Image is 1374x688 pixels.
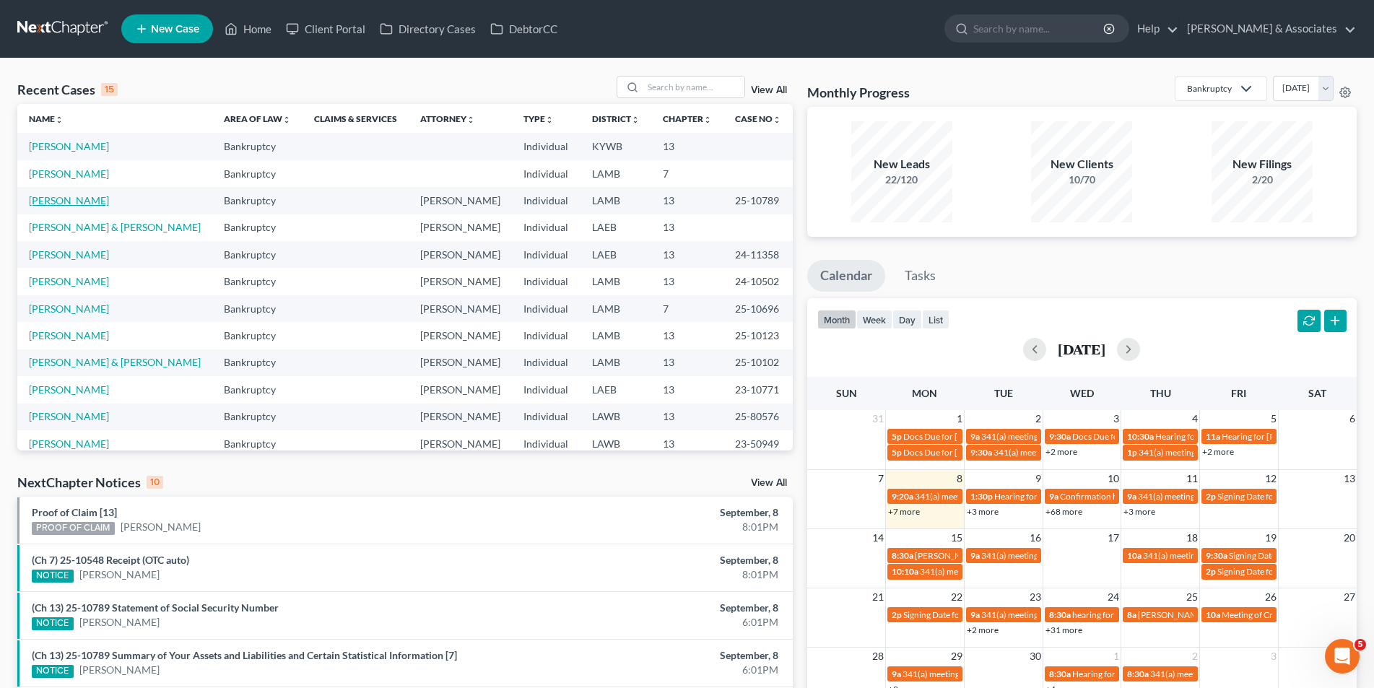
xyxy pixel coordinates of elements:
[1139,447,1347,458] span: 341(a) meeting for [PERSON_NAME] [PERSON_NAME]
[651,160,723,187] td: 7
[1034,410,1043,427] span: 2
[512,430,580,457] td: Individual
[212,268,303,295] td: Bankruptcy
[101,83,118,96] div: 15
[1342,470,1357,487] span: 13
[1112,648,1121,665] span: 1
[32,649,457,661] a: (Ch 13) 25-10789 Summary of Your Assets and Liabilities and Certain Statistical Information [7]
[912,387,937,399] span: Mon
[751,85,787,95] a: View All
[703,116,712,124] i: unfold_more
[994,387,1013,399] span: Tue
[663,113,712,124] a: Chapterunfold_more
[29,248,109,261] a: [PERSON_NAME]
[1264,470,1278,487] span: 12
[1127,609,1136,620] span: 8a
[1348,410,1357,427] span: 6
[581,430,651,457] td: LAWB
[483,16,565,42] a: DebtorCC
[871,529,885,547] span: 14
[1206,566,1216,577] span: 2p
[32,522,115,535] div: PROOF OF CLAIM
[512,376,580,403] td: Individual
[212,349,303,376] td: Bankruptcy
[877,470,885,487] span: 7
[32,570,74,583] div: NOTICE
[1138,609,1244,620] span: [PERSON_NAME] - Criminal
[121,520,201,534] a: [PERSON_NAME]
[1028,588,1043,606] span: 23
[581,133,651,160] td: KYWB
[1034,470,1043,487] span: 9
[871,410,885,427] span: 31
[581,241,651,268] td: LAEB
[1031,156,1132,173] div: New Clients
[151,24,199,35] span: New Case
[581,214,651,241] td: LAEB
[581,187,651,214] td: LAMB
[212,241,303,268] td: Bankruptcy
[32,506,117,518] a: Proof of Claim [13]
[967,506,999,517] a: +3 more
[512,160,580,187] td: Individual
[981,550,1121,561] span: 341(a) meeting for [PERSON_NAME]
[817,310,856,329] button: month
[955,470,964,487] span: 8
[994,491,1107,502] span: Hearing for [PERSON_NAME]
[851,173,952,187] div: 22/120
[409,214,512,241] td: [PERSON_NAME]
[1106,529,1121,547] span: 17
[949,529,964,547] span: 15
[1231,387,1246,399] span: Fri
[212,214,303,241] td: Bankruptcy
[871,588,885,606] span: 21
[212,187,303,214] td: Bankruptcy
[1072,669,1261,679] span: Hearing for [PERSON_NAME] & [PERSON_NAME]
[581,160,651,187] td: LAMB
[1045,624,1082,635] a: +31 more
[1187,82,1232,95] div: Bankruptcy
[212,133,303,160] td: Bankruptcy
[723,376,793,403] td: 23-10771
[581,376,651,403] td: LAEB
[1206,609,1220,620] span: 10a
[539,520,778,534] div: 8:01PM
[723,268,793,295] td: 24-10502
[212,404,303,430] td: Bankruptcy
[651,295,723,322] td: 7
[466,116,475,124] i: unfold_more
[1106,588,1121,606] span: 24
[922,310,949,329] button: list
[29,410,109,422] a: [PERSON_NAME]
[1185,529,1199,547] span: 18
[1127,669,1149,679] span: 8:30a
[512,214,580,241] td: Individual
[1123,506,1155,517] a: +3 more
[32,665,74,678] div: NOTICE
[955,410,964,427] span: 1
[512,295,580,322] td: Individual
[1112,410,1121,427] span: 3
[973,15,1105,42] input: Search by name...
[892,447,902,458] span: 5p
[545,116,554,124] i: unfold_more
[1185,470,1199,487] span: 11
[651,430,723,457] td: 13
[1206,431,1220,442] span: 11a
[651,241,723,268] td: 13
[967,624,999,635] a: +2 more
[212,295,303,322] td: Bankruptcy
[1325,639,1360,674] iframe: Intercom live chat
[1206,491,1216,502] span: 2p
[409,241,512,268] td: [PERSON_NAME]
[539,601,778,615] div: September, 8
[1127,550,1142,561] span: 10a
[1222,431,1334,442] span: Hearing for [PERSON_NAME]
[79,567,160,582] a: [PERSON_NAME]
[29,194,109,206] a: [PERSON_NAME]
[282,116,291,124] i: unfold_more
[1060,491,1224,502] span: Confirmation hearing for [PERSON_NAME]
[723,241,793,268] td: 24-11358
[1180,16,1356,42] a: [PERSON_NAME] & Associates
[1045,446,1077,457] a: +2 more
